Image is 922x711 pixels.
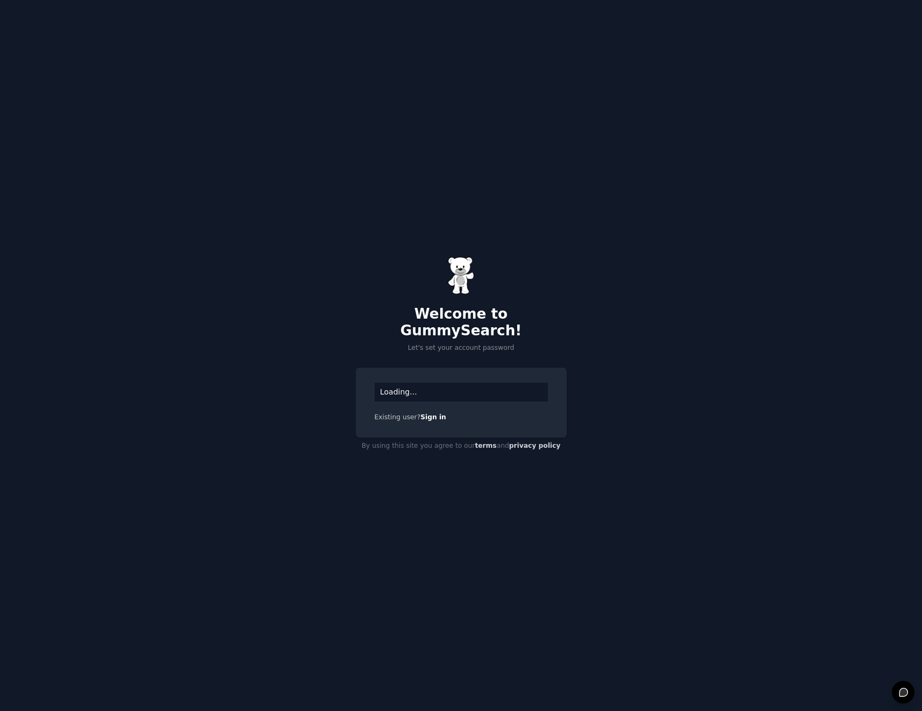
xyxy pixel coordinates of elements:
a: terms [475,442,496,449]
a: Sign in [420,413,446,421]
h2: Welcome to GummySearch! [356,306,567,340]
img: Gummy Bear [448,257,475,294]
a: privacy policy [509,442,561,449]
div: Loading... [375,383,548,402]
p: Let's set your account password [356,343,567,353]
span: Existing user? [375,413,421,421]
div: By using this site you agree to our and [356,438,567,455]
